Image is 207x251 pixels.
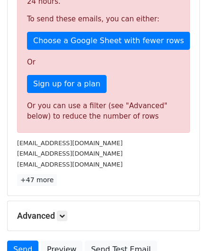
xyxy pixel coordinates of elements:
[160,205,207,251] iframe: Chat Widget
[27,32,190,50] a: Choose a Google Sheet with fewer rows
[17,174,57,186] a: +47 more
[27,101,180,122] div: Or you can use a filter (see "Advanced" below) to reduce the number of rows
[17,211,190,221] h5: Advanced
[17,150,123,157] small: [EMAIL_ADDRESS][DOMAIN_NAME]
[17,139,123,147] small: [EMAIL_ADDRESS][DOMAIN_NAME]
[27,75,107,93] a: Sign up for a plan
[17,161,123,168] small: [EMAIL_ADDRESS][DOMAIN_NAME]
[27,14,180,24] p: To send these emails, you can either:
[27,57,180,67] p: Or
